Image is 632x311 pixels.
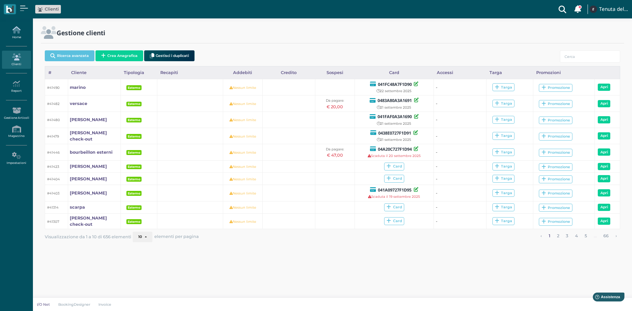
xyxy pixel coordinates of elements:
[495,101,512,106] div: Targa
[495,133,512,138] div: Targa
[47,191,60,195] small: #41403
[541,118,570,123] div: Promozione
[598,218,610,225] a: Apri
[120,66,157,79] div: Tipologia
[377,89,411,93] small: 22 settembre 2025
[47,150,60,155] small: #41446
[6,6,13,13] img: logo
[317,152,353,158] div: € 47,00
[434,95,486,112] td: -
[95,50,143,61] button: Crea Anagrafica
[128,192,140,195] b: Esterno
[541,191,570,196] div: Promozione
[368,154,421,158] small: Scaduta il 20 settembre 2025
[70,130,118,142] a: [PERSON_NAME] check-out
[434,185,486,201] td: -
[590,6,597,13] img: ...
[541,219,570,224] div: Promozione
[229,220,256,224] small: Nessun limite
[583,232,589,240] a: alla pagina 5
[229,165,256,169] small: Nessun limite
[598,163,610,170] a: Apri
[262,66,315,79] div: Credito
[495,176,512,181] div: Targa
[589,1,628,17] a: ... Tenuta del Barco
[564,232,570,240] a: alla pagina 3
[2,123,31,141] a: Magazzino
[573,232,580,240] a: alla pagina 4
[47,134,59,139] small: #41479
[70,216,107,227] b: [PERSON_NAME] check-out
[138,235,142,239] span: 10
[495,219,512,223] div: Targa
[434,128,486,144] td: -
[229,177,256,181] small: Nessun limite
[355,66,434,79] div: Card
[144,50,195,61] button: Gestisci i duplicati
[598,175,610,182] a: Apri
[19,5,43,10] span: Assistenza
[598,148,610,156] a: Apri
[45,66,68,79] div: #
[495,191,512,195] div: Targa
[70,164,107,169] b: [PERSON_NAME]
[378,146,412,152] b: 04A20C727F1D94
[133,232,152,242] button: 10
[555,232,562,240] a: alla pagina 2
[434,172,486,185] td: -
[598,84,610,91] a: Apri
[377,105,411,110] small: 21 settembre 2025
[434,66,486,79] div: Accessi
[495,117,512,122] div: Targa
[317,104,353,110] div: € 20,00
[2,104,31,122] a: Gestione Articoli
[128,135,140,138] b: Esterno
[377,138,411,142] small: 21 settembre 2025
[2,24,31,42] a: Home
[70,176,107,181] b: [PERSON_NAME]
[128,165,140,168] b: Esterno
[70,150,113,155] b: bourbeillon esterni
[68,66,120,79] div: Cliente
[70,190,107,196] a: [PERSON_NAME]
[541,85,570,90] div: Promozione
[70,100,87,107] a: versace
[157,66,223,79] div: Recapiti
[384,163,404,170] span: Card
[47,205,59,210] small: #41314
[378,97,412,103] b: 0483A80A3A1691
[434,160,486,172] td: -
[539,232,544,240] a: pagina precedente
[495,150,512,155] div: Targa
[546,232,552,240] a: alla pagina 1
[541,150,570,155] div: Promozione
[378,81,412,87] b: 041FC48A7F1D90
[598,189,610,196] a: Apri
[495,85,512,90] div: Targa
[598,132,610,140] a: Apri
[229,150,256,155] small: Nessun limite
[70,205,85,210] b: scarpa
[47,220,59,224] small: #41307
[128,220,140,223] b: Esterno
[47,102,60,106] small: #41482
[495,205,512,210] div: Targa
[57,29,105,36] h2: Gestione clienti
[47,165,59,169] small: #41423
[229,102,256,106] small: Nessun limite
[223,66,262,79] div: Addebiti
[601,232,611,240] a: alla pagina 66
[585,291,626,305] iframe: Help widget launcher
[2,51,31,69] a: Clienti
[560,50,620,63] input: Cerca
[384,203,404,211] span: Card
[434,112,486,128] td: -
[229,205,256,210] small: Nessun limite
[70,176,107,182] a: [PERSON_NAME]
[541,165,570,169] div: Promozione
[598,116,610,123] a: Apri
[486,66,533,79] div: Targa
[229,191,256,195] small: Nessun limite
[434,144,486,160] td: -
[613,232,619,240] a: pagina successiva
